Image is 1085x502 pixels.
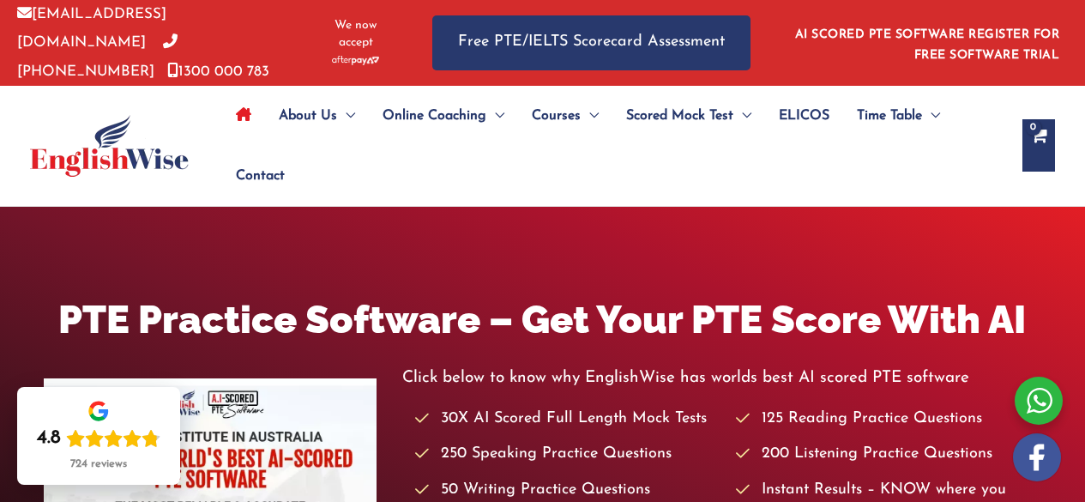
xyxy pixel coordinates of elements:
[736,440,1041,469] li: 200 Listening Practice Questions
[415,405,720,433] li: 30X AI Scored Full Length Mock Tests
[415,440,720,469] li: 250 Speaking Practice Questions
[167,64,269,79] a: 1300 000 783
[383,86,486,146] span: Online Coaching
[843,86,954,146] a: Time TableMenu Toggle
[322,17,389,51] span: We now accept
[402,364,1042,392] p: Click below to know why EnglishWise has worlds best AI scored PTE software
[736,405,1041,433] li: 125 Reading Practice Questions
[37,426,61,451] div: 4.8
[486,86,504,146] span: Menu Toggle
[432,15,750,70] a: Free PTE/IELTS Scorecard Assessment
[733,86,751,146] span: Menu Toggle
[70,457,127,471] div: 724 reviews
[765,86,843,146] a: ELICOS
[37,426,160,451] div: Rating: 4.8 out of 5
[30,115,189,177] img: cropped-ew-logo
[922,86,940,146] span: Menu Toggle
[337,86,355,146] span: Menu Toggle
[518,86,612,146] a: CoursesMenu Toggle
[795,28,1060,62] a: AI SCORED PTE SOFTWARE REGISTER FOR FREE SOFTWARE TRIAL
[785,15,1068,70] aside: Header Widget 1
[44,293,1042,347] h1: PTE Practice Software – Get Your PTE Score With AI
[857,86,922,146] span: Time Table
[222,146,285,206] a: Contact
[236,146,285,206] span: Contact
[779,86,829,146] span: ELICOS
[369,86,518,146] a: Online CoachingMenu Toggle
[332,56,379,65] img: Afterpay-Logo
[532,86,581,146] span: Courses
[265,86,369,146] a: About UsMenu Toggle
[581,86,599,146] span: Menu Toggle
[626,86,733,146] span: Scored Mock Test
[17,35,178,78] a: [PHONE_NUMBER]
[222,86,1005,206] nav: Site Navigation: Main Menu
[612,86,765,146] a: Scored Mock TestMenu Toggle
[1013,433,1061,481] img: white-facebook.png
[1022,119,1055,172] a: View Shopping Cart, empty
[17,7,166,50] a: [EMAIL_ADDRESS][DOMAIN_NAME]
[279,86,337,146] span: About Us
